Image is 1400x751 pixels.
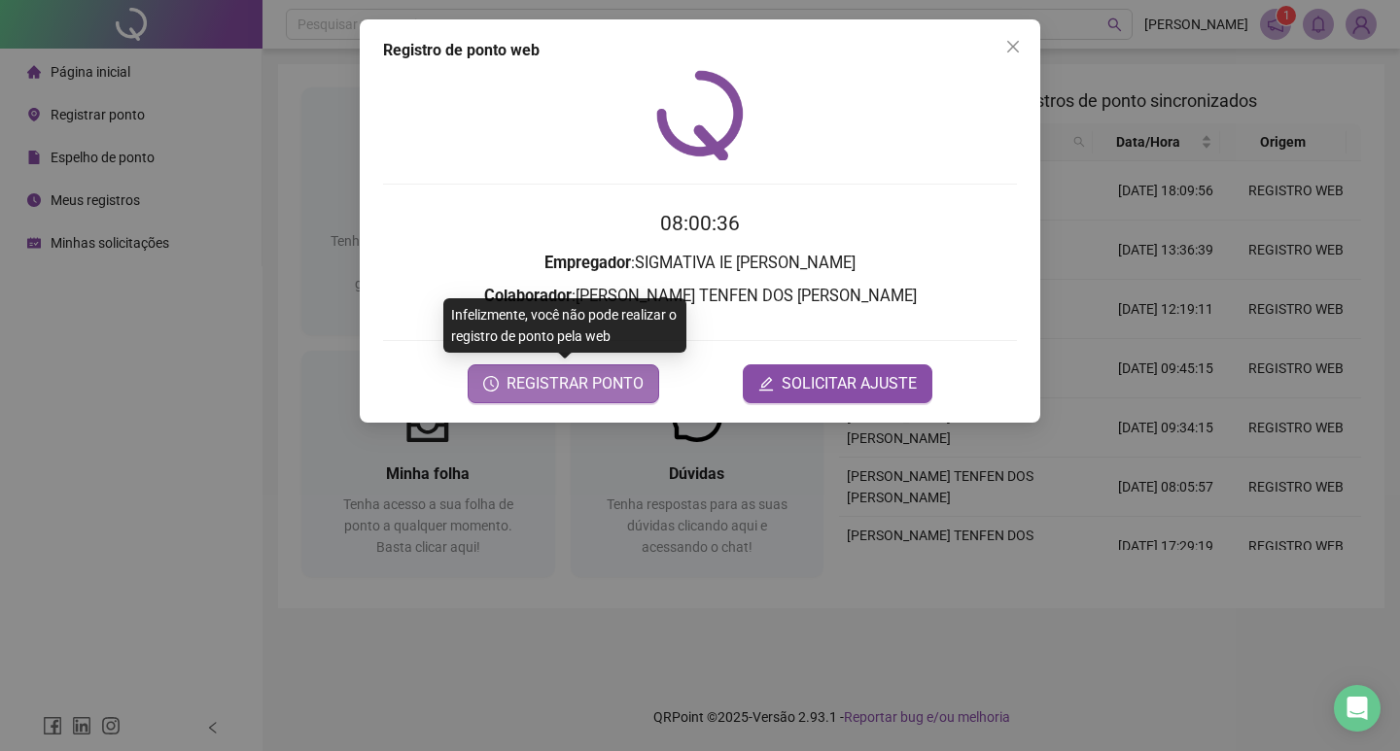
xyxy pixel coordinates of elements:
h3: : [PERSON_NAME] TENFEN DOS [PERSON_NAME] [383,284,1017,309]
span: REGISTRAR PONTO [507,372,644,395]
div: Infelizmente, você não pode realizar o registro de ponto pela web [443,298,686,353]
strong: Empregador [544,254,631,272]
button: Close [997,31,1029,62]
strong: Colaborador [484,287,572,305]
div: Registro de ponto web [383,39,1017,62]
div: Open Intercom Messenger [1334,685,1381,732]
span: SOLICITAR AJUSTE [782,372,917,395]
img: QRPoint [656,70,744,160]
time: 08:00:36 [660,212,740,235]
span: close [1005,39,1021,54]
h3: : SIGMATIVA IE [PERSON_NAME] [383,251,1017,276]
button: REGISTRAR PONTO [468,364,659,403]
span: clock-circle [483,376,499,392]
span: edit [758,376,774,392]
button: editSOLICITAR AJUSTE [743,364,932,403]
